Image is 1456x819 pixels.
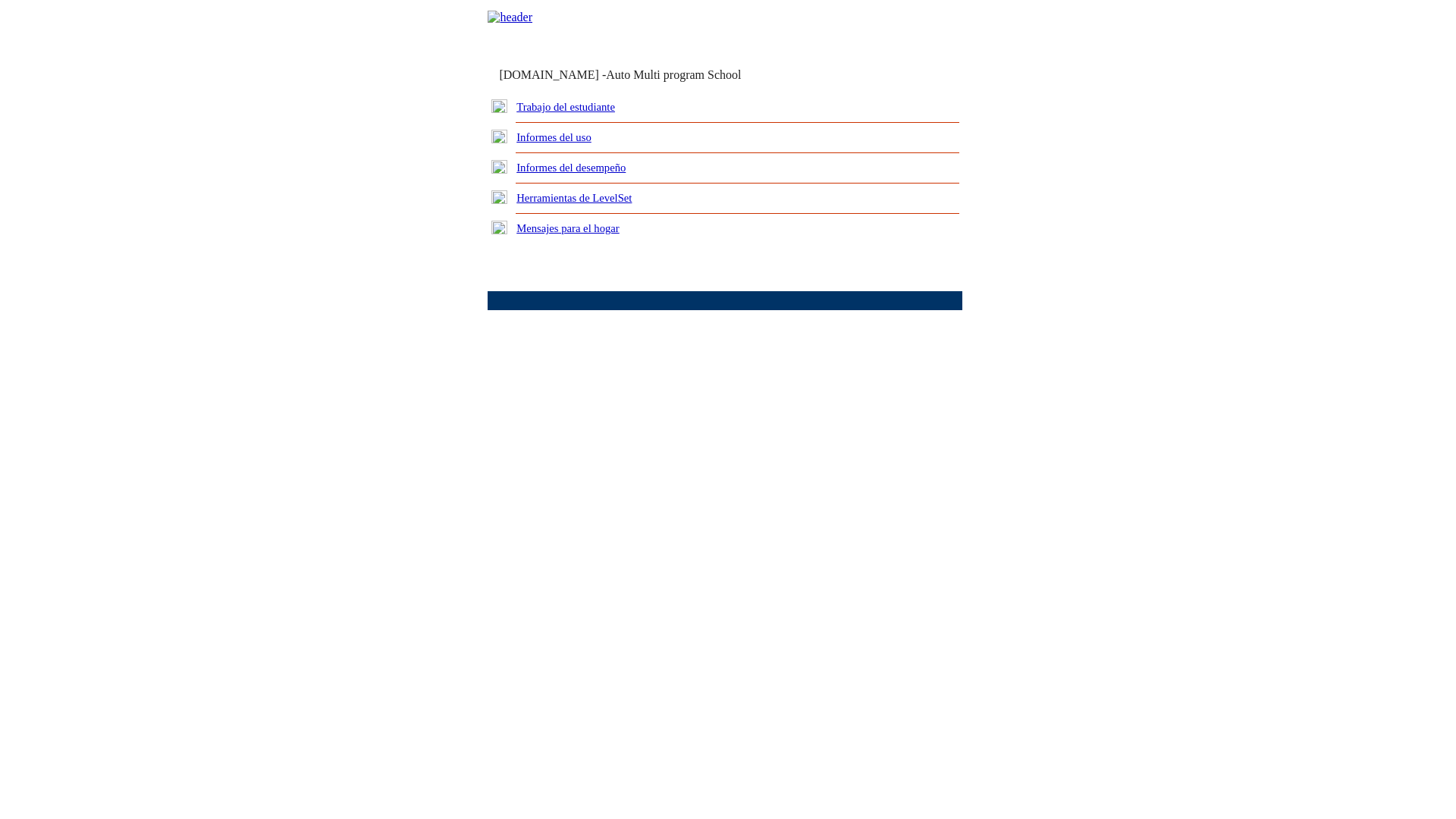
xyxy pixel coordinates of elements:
nobr: Auto Multi program School [606,68,741,81]
img: plus.gif [491,130,507,143]
a: Mensajes para el hogar [516,222,620,234]
img: plus.gif [491,160,507,174]
a: Trabajo del estudiante [516,101,615,113]
img: plus.gif [491,221,507,234]
a: Informes del desempeño [516,162,626,174]
img: plus.gif [491,99,507,113]
a: Informes del uso [516,131,591,143]
img: plus.gif [491,190,507,204]
a: Herramientas de LevelSet [516,192,632,204]
img: header [488,11,532,24]
td: [DOMAIN_NAME] - [499,68,778,82]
